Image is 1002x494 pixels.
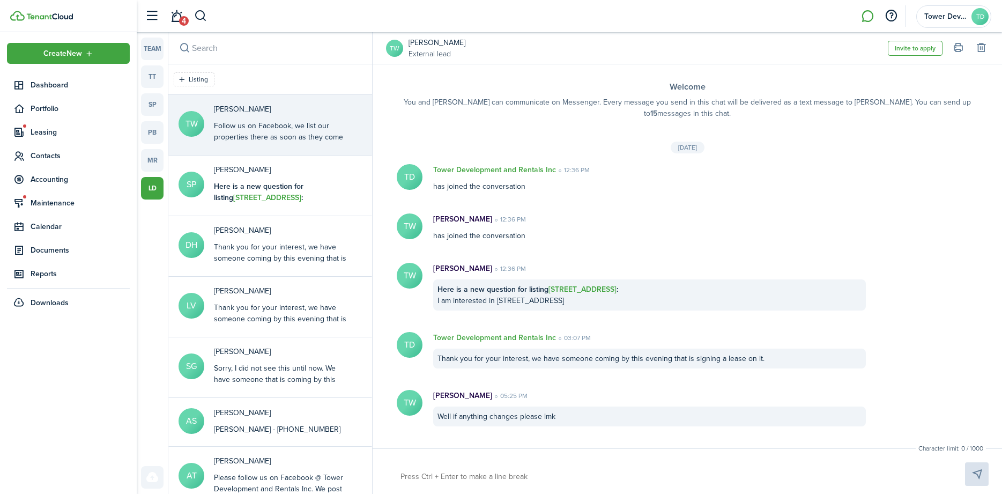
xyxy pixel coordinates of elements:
avatar-text: TD [397,332,422,358]
p: Tower Development and Rentals Inc [433,332,556,343]
avatar-text: DH [179,232,204,258]
a: External lead [409,48,465,60]
a: [STREET_ADDRESS] [548,284,617,295]
time: 12:36 PM [556,165,590,175]
span: Accounting [31,174,130,185]
p: Shakeitha garrett [214,346,348,357]
a: sp [141,93,164,116]
div: Thank you for your interest, we have someone coming by this evening that is signing a lease on it. [214,241,348,275]
p: Darla Harris [214,225,348,236]
a: [PERSON_NAME] [409,37,465,48]
avatar-text: TD [397,164,422,190]
span: 4 [179,16,189,26]
avatar-text: TD [971,8,989,25]
span: Portfolio [31,103,130,114]
div: has joined the conversation [422,164,877,192]
time: 05:25 PM [492,391,528,401]
span: Downloads [31,297,69,308]
a: team [141,38,164,60]
a: mr [141,149,164,172]
div: I am interested in [STREET_ADDRESS] [214,181,348,215]
p: April Sager [214,407,340,418]
a: Notifications [166,3,187,30]
avatar-text: TW [397,263,422,289]
span: Documents [31,245,130,256]
b: Here is a new question for listing : [437,284,618,295]
button: Open sidebar [142,6,162,26]
b: Here is a new question for listing : [214,181,303,203]
a: tt [141,65,164,88]
p: Lorraine vaughn [214,285,348,297]
avatar-text: AT [179,463,204,489]
avatar-text: TW [179,111,204,137]
p: You and [PERSON_NAME] can communicate on Messenger. Every message you send in this chat will be d... [394,97,981,119]
div: [PERSON_NAME] - [PHONE_NUMBER] [214,424,340,435]
time: 12:36 PM [492,264,526,274]
div: has joined the conversation [422,213,877,241]
avatar-text: SP [179,172,204,197]
span: Dashboard [31,79,130,91]
button: Search [177,41,192,56]
p: [PERSON_NAME] [433,390,492,401]
div: [DATE] [671,142,704,153]
a: ld [141,177,164,200]
time: 03:07 PM [556,333,591,343]
avatar-text: SG [179,353,204,379]
h3: Welcome [394,80,981,94]
p: [PERSON_NAME] [433,213,492,225]
button: Open menu [7,43,130,64]
button: Search [194,7,207,25]
a: Reports [7,263,130,284]
button: Print [951,41,966,56]
div: Well if anything changes please lmk [433,407,866,426]
a: Dashboard [7,75,130,95]
div: Sorry, I did not see this until now. We have someone that is coming by this evening and signing a... [214,363,348,396]
a: TW [386,40,403,57]
div: Thank you for your interest, we have someone coming by this evening that is signing a lease on it. [433,349,866,368]
time: 12:36 PM [492,215,526,224]
button: Invite to apply [888,41,942,56]
avatar-text: TW [397,390,422,416]
div: Thank you for your interest, we have someone coming by this evening that is signing a lease on it. [214,302,348,336]
input: search [168,32,372,64]
span: Contacts [31,150,130,161]
span: Maintenance [31,197,130,209]
small: Character limit: 0 / 1000 [916,444,986,453]
button: Open resource center [882,7,900,25]
a: pb [141,121,164,144]
span: Calendar [31,221,130,232]
div: I am interested in [STREET_ADDRESS] [433,279,866,311]
p: Tara williams [214,104,348,115]
b: 15 [650,108,657,119]
span: Tower Development and Rentals Inc [924,13,967,20]
p: [PERSON_NAME] [433,263,492,274]
avatar-text: LV [179,293,204,319]
filter-tag-label: Listing [189,75,208,84]
avatar-text: TW [397,213,422,239]
p: Tower Development and Rentals Inc [433,164,556,175]
span: Create New [43,50,82,57]
span: Reports [31,268,130,279]
filter-tag: Open filter [174,72,214,86]
button: Delete [974,41,989,56]
p: Shaina Pickens [214,164,348,175]
img: TenantCloud [26,13,73,20]
avatar-text: AS [179,408,204,434]
span: Leasing [31,127,130,138]
p: Antonia Taylor [214,455,348,467]
img: TenantCloud [10,11,25,21]
div: Follow us on Facebook, we list our properties there as soon as they come available. [214,120,348,154]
